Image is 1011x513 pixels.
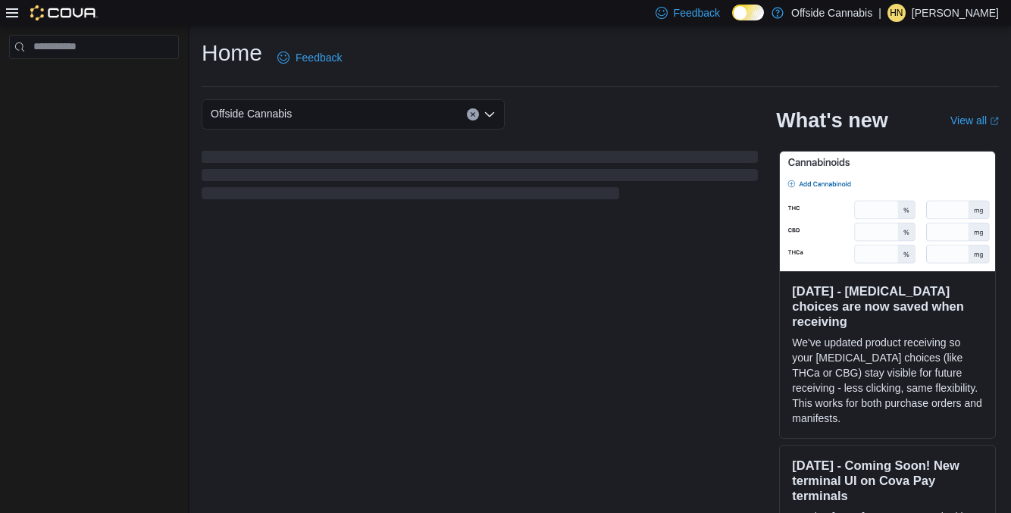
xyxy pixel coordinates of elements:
[674,5,720,20] span: Feedback
[467,108,479,120] button: Clear input
[776,108,887,133] h2: What's new
[792,458,983,503] h3: [DATE] - Coming Soon! New terminal UI on Cova Pay terminals
[30,5,98,20] img: Cova
[791,4,872,22] p: Offside Cannabis
[950,114,999,127] a: View allExternal link
[887,4,906,22] div: Hannah Newlands
[271,42,348,73] a: Feedback
[732,20,733,21] span: Dark Mode
[202,38,262,68] h1: Home
[890,4,903,22] span: HN
[296,50,342,65] span: Feedback
[211,105,292,123] span: Offside Cannabis
[792,335,983,426] p: We've updated product receiving so your [MEDICAL_DATA] choices (like THCa or CBG) stay visible fo...
[912,4,999,22] p: [PERSON_NAME]
[732,5,764,20] input: Dark Mode
[792,283,983,329] h3: [DATE] - [MEDICAL_DATA] choices are now saved when receiving
[990,117,999,126] svg: External link
[878,4,881,22] p: |
[484,108,496,120] button: Open list of options
[202,154,758,202] span: Loading
[9,62,179,99] nav: Complex example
